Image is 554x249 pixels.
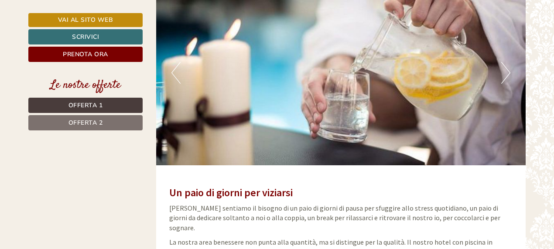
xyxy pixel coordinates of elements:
[68,101,103,109] span: Offerta 1
[68,119,103,127] span: Offerta 2
[13,25,128,32] div: [GEOGRAPHIC_DATA]
[28,29,143,44] a: Scrivici
[169,203,513,233] p: [PERSON_NAME] sentiamo il bisogno di un paio di giorni di pausa per sfuggire allo stress quotidia...
[299,230,344,245] button: Invia
[13,42,128,48] small: 10:31
[28,13,143,27] a: Vai al sito web
[28,77,143,93] div: Le nostre offerte
[169,186,293,199] strong: Un paio di giorni per viziarsi
[7,24,133,50] div: Buon giorno, come possiamo aiutarla?
[501,62,510,84] button: Next
[155,7,189,21] div: lunedì
[28,47,143,62] a: Prenota ora
[171,62,181,84] button: Previous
